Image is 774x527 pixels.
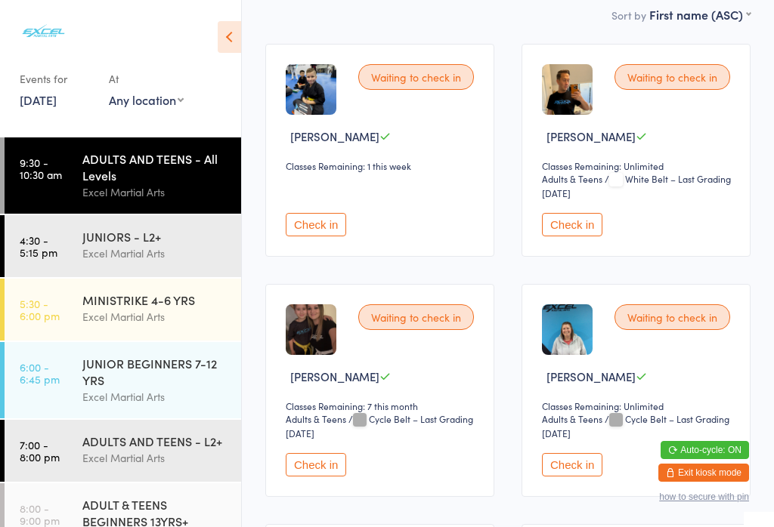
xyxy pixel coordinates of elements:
a: 4:30 -5:15 pmJUNIORS - L2+Excel Martial Arts [5,215,241,277]
div: Excel Martial Arts [82,388,228,405]
div: JUNIOR BEGINNERS 7-12 YRS [82,355,228,388]
button: Exit kiosk mode [658,464,749,482]
a: [DATE] [20,91,57,108]
span: [PERSON_NAME] [546,128,636,144]
div: Adults & Teens [542,172,602,185]
a: 9:30 -10:30 amADULTS AND TEENS - All LevelsExcel Martial Arts [5,137,241,214]
a: 7:00 -8:00 pmADULTS AND TEENS - L2+Excel Martial Arts [5,420,241,482]
div: Waiting to check in [358,304,474,330]
div: ADULTS AND TEENS - L2+ [82,433,228,449]
div: Classes Remaining: Unlimited [542,159,735,172]
div: At [109,66,184,91]
a: 6:00 -6:45 pmJUNIOR BEGINNERS 7-12 YRSExcel Martial Arts [5,342,241,418]
div: Excel Martial Arts [82,308,228,325]
div: Excel Martial Arts [82,245,228,262]
img: Excel Martial Arts [15,11,72,51]
span: [PERSON_NAME] [290,128,379,144]
span: / Cycle Belt – Last Grading [DATE] [542,412,729,439]
span: / Cycle Belt – Last Grading [DATE] [286,412,473,439]
time: 6:00 - 6:45 pm [20,361,60,385]
button: how to secure with pin [659,492,749,502]
div: Events for [20,66,94,91]
div: Adults & Teens [286,412,346,425]
div: MINISTRIKE 4-6 YRS [82,291,228,308]
button: Auto-cycle: ON [661,441,749,459]
div: Excel Martial Arts [82,183,228,201]
div: First name (ASC) [649,6,751,23]
button: Check in [286,453,346,476]
img: image1621267433.png [542,304,593,355]
div: JUNIORS - L2+ [82,228,228,245]
div: Any location [109,91,184,108]
time: 4:30 - 5:15 pm [20,234,57,258]
div: Classes Remaining: Unlimited [542,399,735,412]
img: image1644359675.png [286,64,336,115]
img: image1754372331.png [542,64,593,115]
div: Classes Remaining: 7 this month [286,399,478,412]
div: Classes Remaining: 1 this week [286,159,478,172]
span: [PERSON_NAME] [546,368,636,384]
div: Waiting to check in [615,304,730,330]
button: Check in [542,213,602,236]
div: Waiting to check in [358,64,474,90]
time: 7:00 - 8:00 pm [20,439,60,463]
time: 9:30 - 10:30 am [20,156,62,180]
div: Excel Martial Arts [82,449,228,467]
a: 5:30 -6:00 pmMINISTRIKE 4-6 YRSExcel Martial Arts [5,279,241,341]
span: [PERSON_NAME] [290,368,379,384]
time: 8:00 - 9:00 pm [20,502,60,526]
div: Waiting to check in [615,64,730,90]
div: ADULTS AND TEENS - All Levels [82,150,228,183]
img: image1690797985.png [286,304,336,355]
time: 5:30 - 6:00 pm [20,297,60,322]
div: Adults & Teens [542,412,602,425]
label: Sort by [611,8,646,23]
span: / White Belt – Last Grading [DATE] [542,172,731,199]
button: Check in [542,453,602,476]
button: Check in [286,213,346,236]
